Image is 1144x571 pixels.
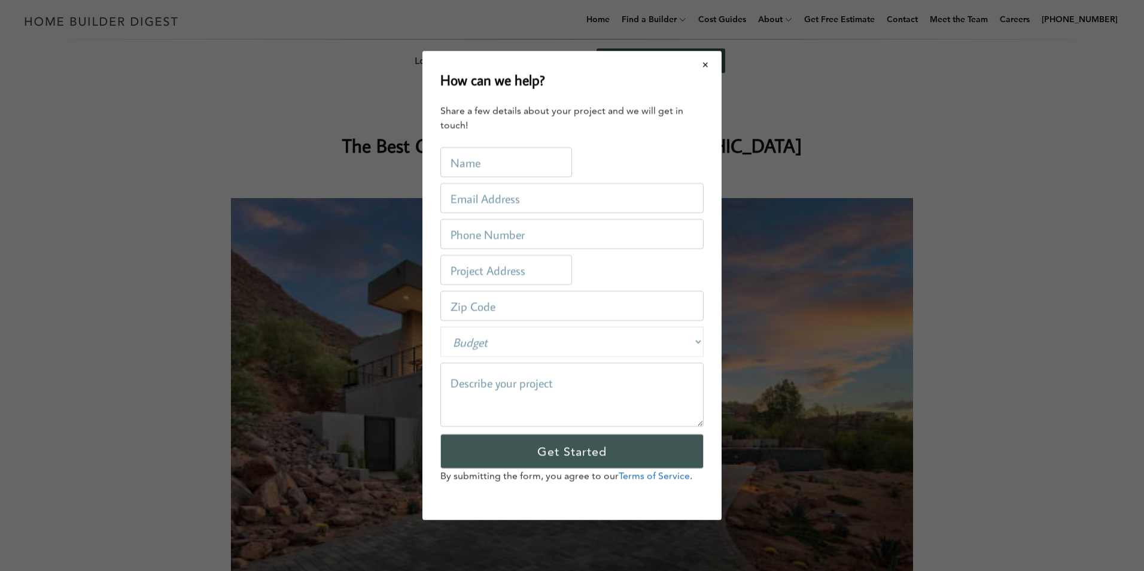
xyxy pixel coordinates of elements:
a: Terms of Service [619,470,690,481]
input: Email Address [440,183,704,213]
input: Phone Number [440,219,704,249]
h2: How can we help? [440,69,545,90]
iframe: Drift Widget Chat Controller [914,485,1130,557]
input: Name [440,147,572,177]
div: Share a few details about your project and we will get in touch! [440,104,704,132]
input: Get Started [440,434,704,469]
p: By submitting the form, you agree to our . [440,469,704,483]
input: Zip Code [440,291,704,321]
input: Project Address [440,255,572,285]
button: Close modal [690,52,722,77]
